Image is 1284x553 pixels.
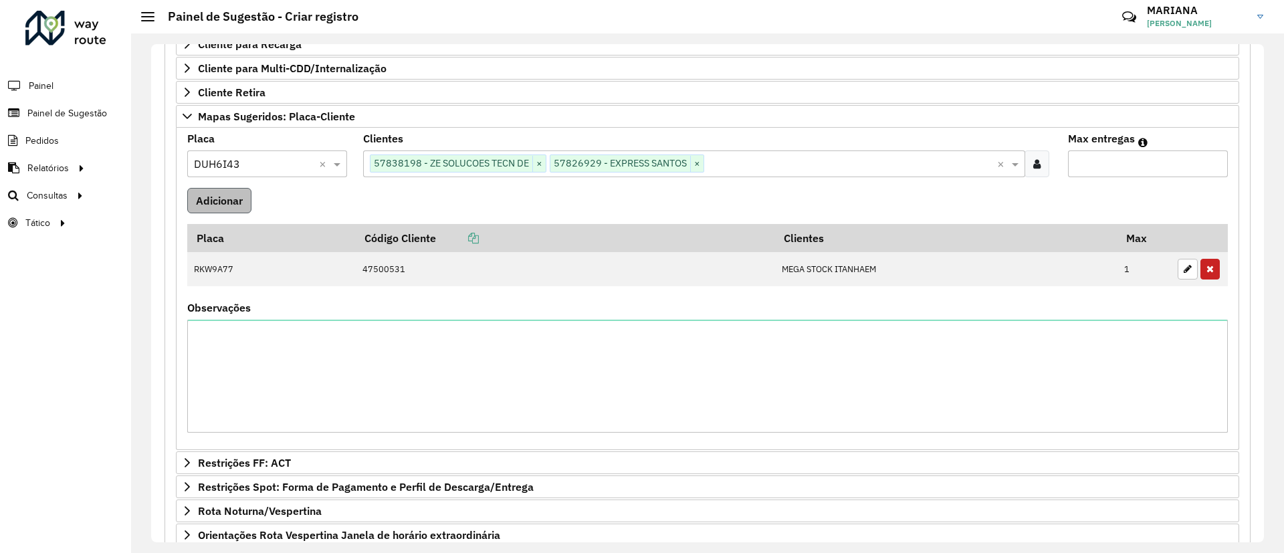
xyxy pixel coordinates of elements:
[176,105,1239,128] a: Mapas Sugeridos: Placa-Cliente
[198,457,291,468] span: Restrições FF: ACT
[532,156,546,172] span: ×
[690,156,704,172] span: ×
[25,134,59,148] span: Pedidos
[187,188,251,213] button: Adicionar
[1138,137,1148,148] em: Máximo de clientes que serão colocados na mesma rota com os clientes informados
[176,451,1239,474] a: Restrições FF: ACT
[774,224,1117,252] th: Clientes
[1147,4,1247,17] h3: MARIANA
[176,57,1239,80] a: Cliente para Multi-CDD/Internalização
[198,481,534,492] span: Restrições Spot: Forma de Pagamento e Perfil de Descarga/Entrega
[198,530,500,540] span: Orientações Rota Vespertina Janela de horário extraordinária
[198,87,265,98] span: Cliente Retira
[198,63,387,74] span: Cliente para Multi-CDD/Internalização
[1068,130,1135,146] label: Max entregas
[198,39,302,49] span: Cliente para Recarga
[370,155,532,171] span: 57838198 - ZE SOLUCOES TECN DE
[176,81,1239,104] a: Cliente Retira
[187,130,215,146] label: Placa
[355,224,774,252] th: Código Cliente
[1115,3,1144,31] a: Contato Rápido
[176,128,1239,451] div: Mapas Sugeridos: Placa-Cliente
[436,231,479,245] a: Copiar
[319,156,330,172] span: Clear all
[27,161,69,175] span: Relatórios
[1147,17,1247,29] span: [PERSON_NAME]
[198,506,322,516] span: Rota Noturna/Vespertina
[187,300,251,316] label: Observações
[187,252,355,287] td: RKW9A77
[176,33,1239,56] a: Cliente para Recarga
[29,79,53,93] span: Painel
[363,130,403,146] label: Clientes
[176,475,1239,498] a: Restrições Spot: Forma de Pagamento e Perfil de Descarga/Entrega
[1117,224,1171,252] th: Max
[27,106,107,120] span: Painel de Sugestão
[187,224,355,252] th: Placa
[1117,252,1171,287] td: 1
[997,156,1008,172] span: Clear all
[176,500,1239,522] a: Rota Noturna/Vespertina
[27,189,68,203] span: Consultas
[25,216,50,230] span: Tático
[774,252,1117,287] td: MEGA STOCK ITANHAEM
[550,155,690,171] span: 57826929 - EXPRESS SANTOS
[176,524,1239,546] a: Orientações Rota Vespertina Janela de horário extraordinária
[198,111,355,122] span: Mapas Sugeridos: Placa-Cliente
[355,252,774,287] td: 47500531
[154,9,358,24] h2: Painel de Sugestão - Criar registro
